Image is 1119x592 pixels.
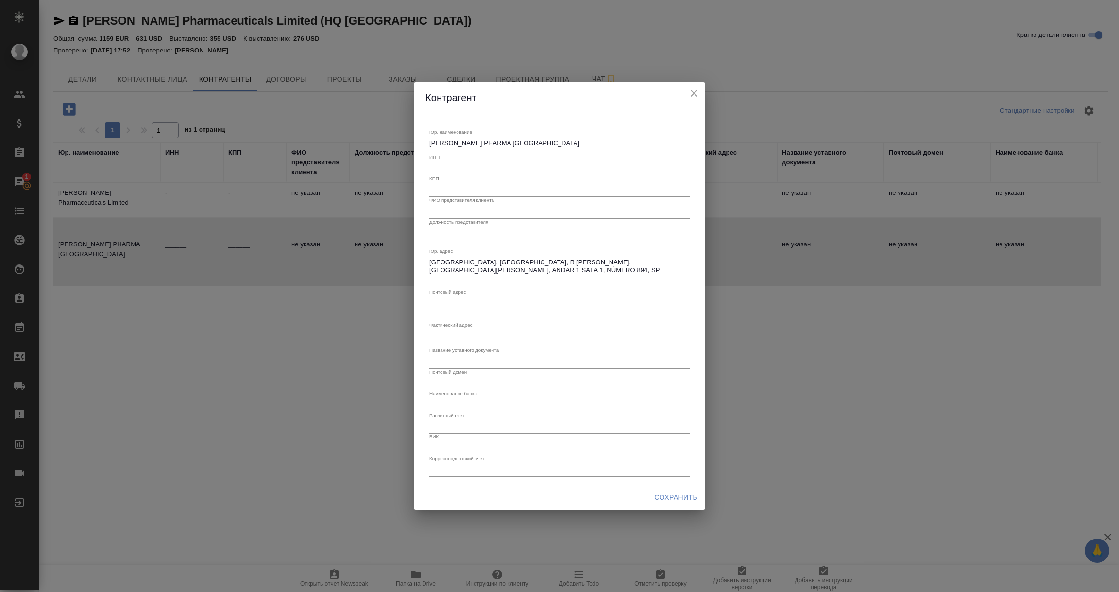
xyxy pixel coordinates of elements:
[429,435,439,439] label: БИК
[654,491,697,504] span: Сохранить
[429,259,690,274] textarea: [GEOGRAPHIC_DATA], [GEOGRAPHIC_DATA], R [PERSON_NAME], [GEOGRAPHIC_DATA][PERSON_NAME], ANDAR 1 SA...
[650,488,701,506] button: Сохранить
[429,323,473,328] label: Фактический адрес
[425,92,476,103] span: Контрагент
[429,176,439,181] label: КПП
[429,139,690,147] textarea: [PERSON_NAME] PHARMA [GEOGRAPHIC_DATA]
[429,290,466,295] label: Почтовый адрес
[429,348,499,353] label: Название уставного документа
[429,456,484,461] label: Корреспондентский счет
[429,249,453,254] label: Юр. адрес
[429,129,472,134] label: Юр. наименование
[429,413,464,418] label: Расчетный счет
[687,86,701,101] button: close
[429,198,494,203] label: ФИО представителя клиента
[429,369,467,374] label: Почтовый домен
[429,391,477,396] label: Наименование банка
[429,219,488,224] label: Должность представителя
[429,155,440,159] label: ИНН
